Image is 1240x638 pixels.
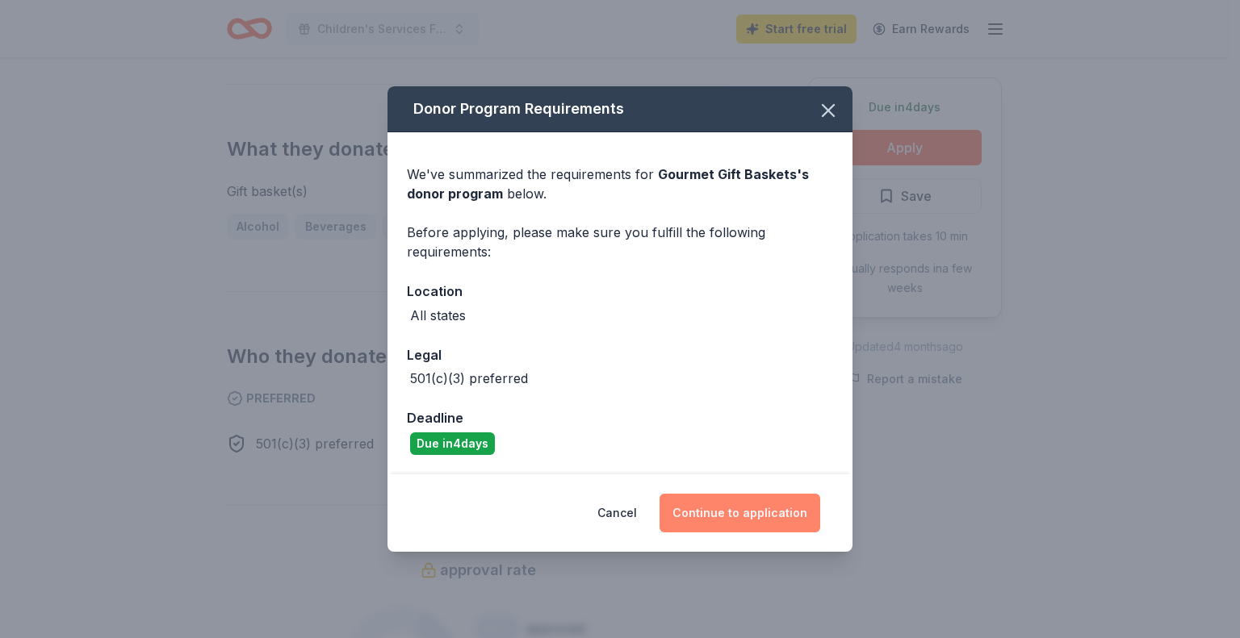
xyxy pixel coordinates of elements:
button: Cancel [597,494,637,532]
div: We've summarized the requirements for below. [407,165,833,203]
div: Before applying, please make sure you fulfill the following requirements: [407,223,833,261]
div: Legal [407,344,833,365]
div: Donor Program Requirements [387,86,852,132]
div: Location [407,281,833,302]
button: Continue to application [660,494,820,532]
div: 501(c)(3) preferred [410,369,528,388]
div: Deadline [407,407,833,428]
div: Due in 4 days [410,432,495,455]
div: All states [410,306,466,325]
